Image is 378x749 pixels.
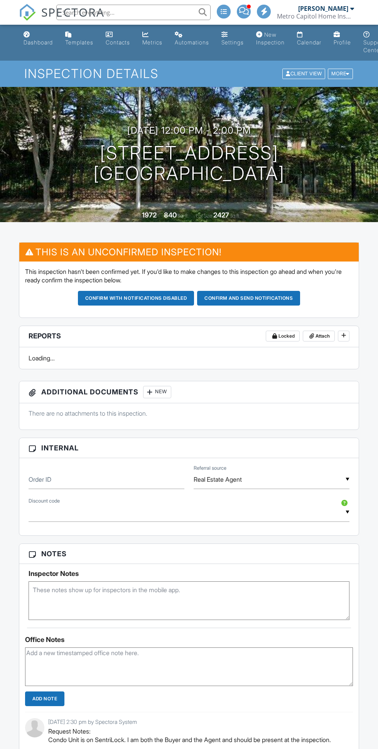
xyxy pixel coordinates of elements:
img: The Best Home Inspection Software - Spectora [19,4,36,21]
span: Spectora System [95,718,137,725]
h1: [STREET_ADDRESS] [GEOGRAPHIC_DATA] [93,143,285,184]
input: Add Note [25,691,64,706]
div: Calendar [297,39,321,46]
input: Search everything... [56,5,211,20]
div: [PERSON_NAME] [298,5,348,12]
span: SPECTORA [41,4,105,20]
div: Contacts [106,39,130,46]
div: Client View [282,69,325,79]
div: 2427 [213,211,229,219]
span: Lot Size [196,213,212,219]
h3: This is an Unconfirmed Inspection! [19,243,359,262]
label: Referral source [194,465,226,472]
div: Metro Capitol Home Inspection Group, LLC [277,12,354,20]
a: New Inspection [253,28,288,50]
h5: Inspector Notes [29,570,349,577]
h3: Notes [19,544,359,564]
div: 1972 [142,211,157,219]
div: Office Notes [25,636,353,644]
h3: Internal [19,438,359,458]
a: SPECTORA [19,10,105,27]
div: Templates [65,39,93,46]
span: sq. ft. [178,213,189,219]
p: There are no attachments to this inspection. [29,409,349,418]
span: sq.ft. [230,213,240,219]
div: 840 [164,211,177,219]
div: Metrics [142,39,162,46]
a: Calendar [294,28,324,50]
a: Metrics [139,28,165,50]
h1: Inspection Details [24,67,353,80]
div: New Inspection [256,31,285,46]
a: Contacts [103,28,133,50]
a: Templates [62,28,96,50]
span: [DATE] 2:30 pm [48,718,86,725]
p: Request Notes: Condo Unit is on SentriLock. I am both the Buyer and the Agent and should be prese... [48,727,347,744]
div: Automations [175,39,209,46]
span: by [88,718,94,725]
label: Discount code [29,498,60,504]
a: Settings [218,28,247,50]
button: Confirm with notifications disabled [78,291,194,306]
a: Dashboard [20,28,56,50]
div: Profile [334,39,351,46]
span: Built [132,213,141,219]
button: Confirm and send notifications [197,291,300,306]
a: Client View [282,70,327,76]
h3: Additional Documents [19,381,359,403]
div: Settings [221,39,244,46]
div: New [143,386,171,398]
img: default-user-f0147aede5fd5fa78ca7ade42f37bd4542148d508eef1c3d3ea960f66861d68b.jpg [25,718,44,737]
a: Automations (Advanced) [172,28,212,50]
p: This inspection hasn't been confirmed yet. If you'd like to make changes to this inspection go ah... [25,267,353,285]
div: Dashboard [24,39,53,46]
div: More [328,69,353,79]
label: Order ID [29,475,51,484]
a: Company Profile [331,28,354,50]
h3: [DATE] 12:00 pm - 2:00 pm [127,125,251,136]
